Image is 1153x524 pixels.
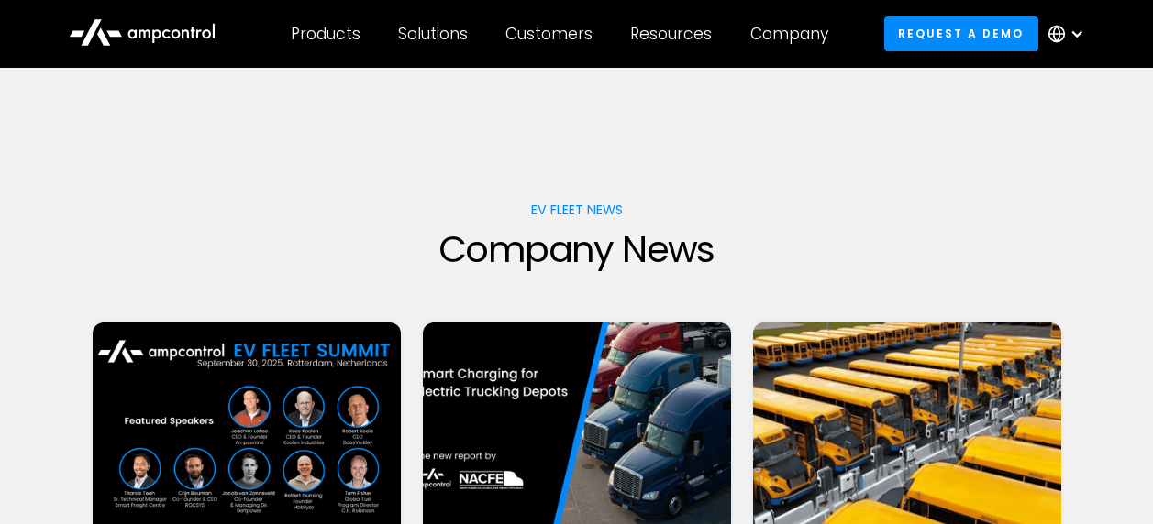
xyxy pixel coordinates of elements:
div: Company [750,24,828,44]
div: Products [291,24,360,44]
div: Solutions [398,24,468,44]
div: Resources [630,24,712,44]
a: Request a demo [884,16,1038,50]
h1: Company News [438,227,715,271]
div: Customers [505,24,593,44]
div: EV fleet news [531,200,623,220]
